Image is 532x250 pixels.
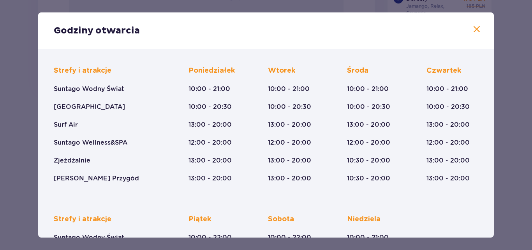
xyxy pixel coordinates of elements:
[268,174,311,183] p: 13:00 - 20:00
[347,138,390,147] p: 12:00 - 20:00
[347,103,390,111] p: 10:00 - 20:30
[268,215,294,224] p: Sobota
[54,215,111,224] p: Strefy i atrakcje
[188,233,232,242] p: 10:00 - 22:00
[188,174,232,183] p: 13:00 - 20:00
[188,103,232,111] p: 10:00 - 20:30
[426,85,468,93] p: 10:00 - 21:00
[54,103,125,111] p: [GEOGRAPHIC_DATA]
[188,215,211,224] p: Piątek
[268,156,311,165] p: 13:00 - 20:00
[268,138,311,147] p: 12:00 - 20:00
[347,66,368,75] p: Środa
[54,121,78,129] p: Surf Air
[188,156,232,165] p: 13:00 - 20:00
[268,66,295,75] p: Wtorek
[188,85,230,93] p: 10:00 - 21:00
[426,121,470,129] p: 13:00 - 20:00
[188,138,232,147] p: 12:00 - 20:00
[426,156,470,165] p: 13:00 - 20:00
[54,66,111,75] p: Strefy i atrakcje
[54,25,140,37] p: Godziny otwarcia
[188,66,235,75] p: Poniedziałek
[268,103,311,111] p: 10:00 - 20:30
[347,156,390,165] p: 10:30 - 20:00
[347,121,390,129] p: 13:00 - 20:00
[188,121,232,129] p: 13:00 - 20:00
[54,174,139,183] p: [PERSON_NAME] Przygód
[268,233,311,242] p: 10:00 - 22:00
[54,156,90,165] p: Zjeżdżalnie
[54,85,124,93] p: Suntago Wodny Świat
[426,174,470,183] p: 13:00 - 20:00
[347,174,390,183] p: 10:30 - 20:00
[268,85,310,93] p: 10:00 - 21:00
[426,138,470,147] p: 12:00 - 20:00
[426,103,470,111] p: 10:00 - 20:30
[54,138,127,147] p: Suntago Wellness&SPA
[347,85,389,93] p: 10:00 - 21:00
[347,233,389,242] p: 10:00 - 21:00
[54,233,124,242] p: Suntago Wodny Świat
[347,215,381,224] p: Niedziela
[426,66,461,75] p: Czwartek
[268,121,311,129] p: 13:00 - 20:00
